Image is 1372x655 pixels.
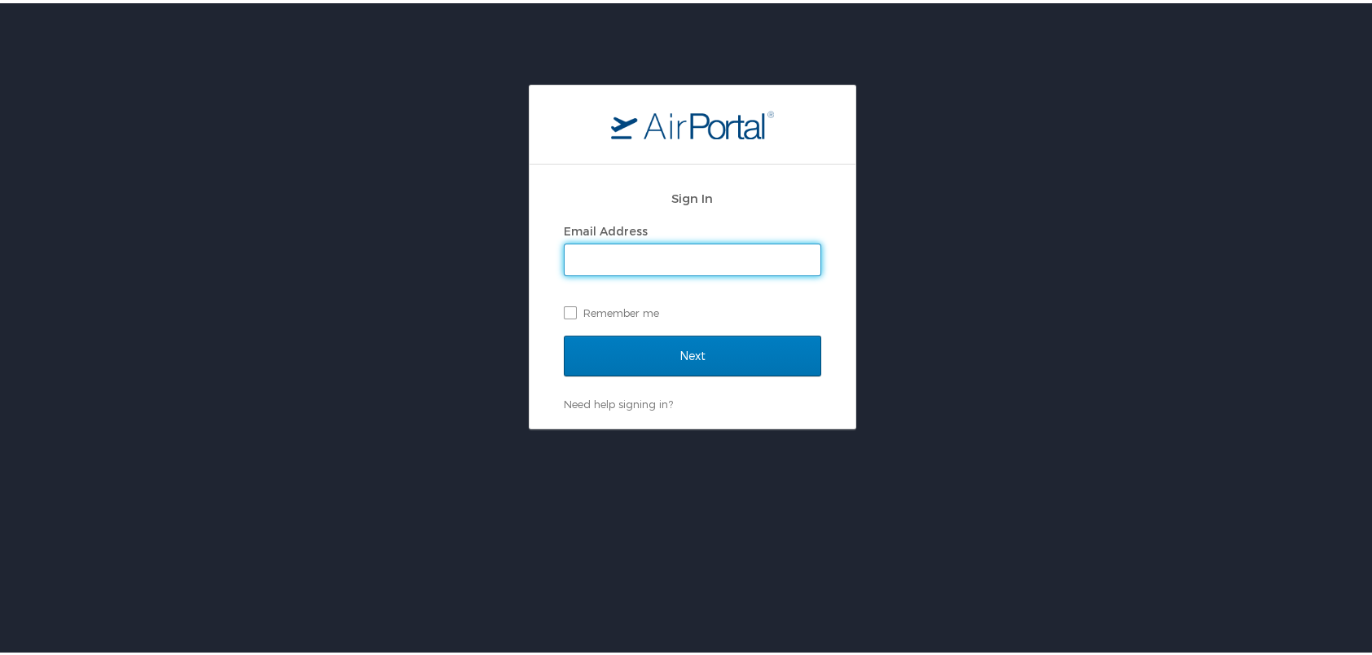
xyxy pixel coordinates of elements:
h2: Sign In [564,186,821,204]
label: Email Address [564,221,648,235]
img: logo [611,107,774,136]
label: Remember me [564,297,821,322]
input: Next [564,332,821,373]
a: Need help signing in? [564,394,673,407]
